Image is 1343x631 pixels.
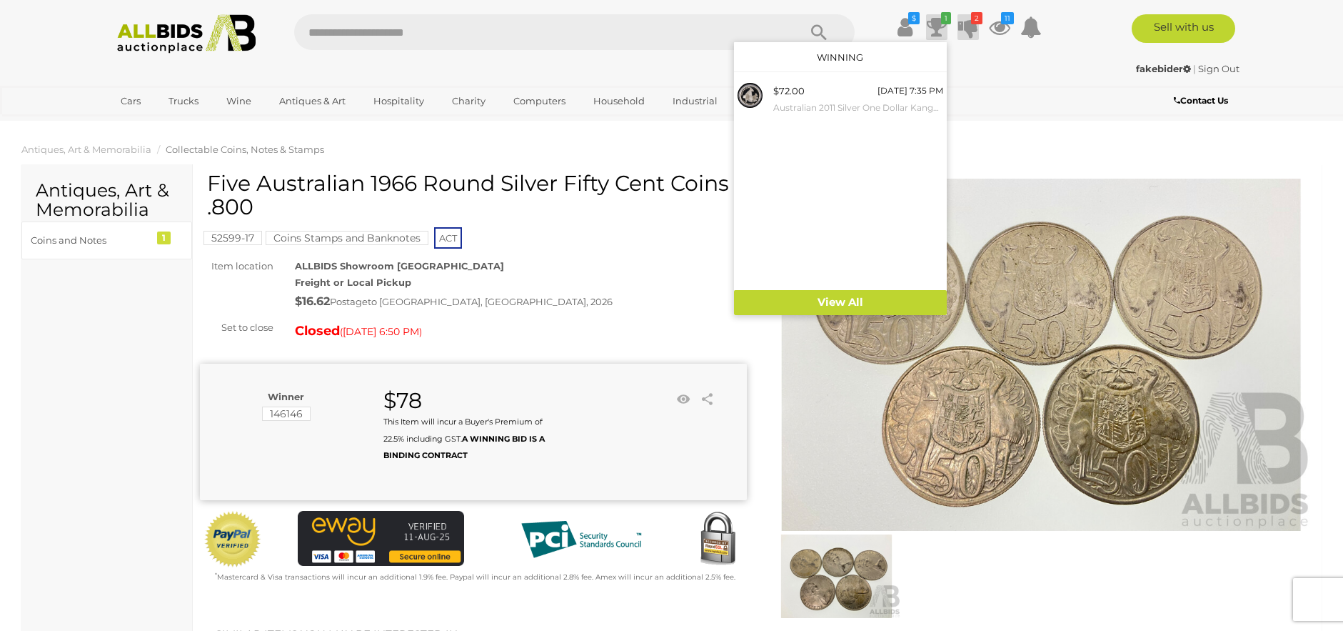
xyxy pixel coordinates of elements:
[434,227,462,249] span: ACT
[270,89,355,113] a: Antiques & Art
[673,389,694,410] li: Watch this item
[738,83,763,108] img: 54000-56a.jpg
[383,417,545,460] small: This Item will incur a Buyer's Premium of 22.5% including GST.
[109,14,264,54] img: Allbids.com.au
[1001,12,1014,24] i: 11
[31,232,149,249] div: Coins and Notes
[295,323,340,339] strong: Closed
[989,14,1010,40] a: 11
[368,296,613,307] span: to [GEOGRAPHIC_DATA], [GEOGRAPHIC_DATA], 2026
[166,144,324,155] a: Collectable Coins, Notes & Stamps
[203,231,262,245] mark: 52599-17
[217,89,261,113] a: Wine
[1174,93,1232,109] a: Contact Us
[295,277,411,288] strong: Freight or Local Pickup
[734,79,947,119] a: $72.00 [DATE] 7:35 PM Australian 2011 Silver One Dollar Kangaroo Series, Rock Wallaby .999
[773,100,943,116] small: Australian 2011 Silver One Dollar Kangaroo Series, Rock Wallaby .999
[817,51,863,63] a: Winning
[268,391,304,402] b: Winner
[895,14,916,40] a: $
[768,179,1315,531] img: Five Australian 1966 Round Silver Fifty Cent Coins .800
[1193,63,1196,74] span: |
[266,231,428,245] mark: Coins Stamps and Banknotes
[203,511,262,568] img: Official PayPal Seal
[157,232,171,244] div: 1
[926,14,947,40] a: 1
[783,14,855,50] button: Search
[295,292,747,312] div: Postage
[364,89,433,113] a: Hospitality
[663,89,727,113] a: Industrial
[383,434,545,460] b: A WINNING BID IS A BINDING CONTRACT
[295,294,330,308] strong: $16.62
[189,319,284,336] div: Set to close
[773,83,805,99] div: $72.00
[298,511,464,567] img: eWAY Payment Gateway
[340,326,422,337] span: ( )
[908,12,920,24] i: $
[111,89,150,113] a: Cars
[21,144,151,155] a: Antiques, Art & Memorabilia
[1174,95,1228,106] b: Contact Us
[1136,63,1193,74] a: fakebider
[215,572,735,582] small: Mastercard & Visa transactions will incur an additional 1.9% fee. Paypal will incur an additional...
[504,89,575,113] a: Computers
[734,290,947,315] a: View All
[266,232,428,244] a: Coins Stamps and Banknotes
[343,325,419,338] span: [DATE] 6:50 PM
[1132,14,1235,43] a: Sell with us
[203,232,262,244] a: 52599-17
[295,260,504,272] strong: ALLBIDS Showroom [GEOGRAPHIC_DATA]
[189,258,284,274] div: Item location
[443,89,495,113] a: Charity
[383,387,422,414] strong: $78
[36,181,178,220] h2: Antiques, Art & Memorabilia
[772,535,901,618] img: Five Australian 1966 Round Silver Fifty Cent Coins .800
[971,12,982,24] i: 2
[1136,63,1191,74] strong: fakebider
[111,113,231,136] a: [GEOGRAPHIC_DATA]
[510,511,653,568] img: PCI DSS compliant
[159,89,208,113] a: Trucks
[957,14,979,40] a: 2
[689,511,746,568] img: Secured by Rapid SSL
[21,222,192,259] a: Coins and Notes 1
[1198,63,1239,74] a: Sign Out
[262,407,311,421] mark: 146146
[877,83,943,99] div: [DATE] 7:35 PM
[941,12,951,24] i: 1
[584,89,654,113] a: Household
[207,172,743,219] h1: Five Australian 1966 Round Silver Fifty Cent Coins .800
